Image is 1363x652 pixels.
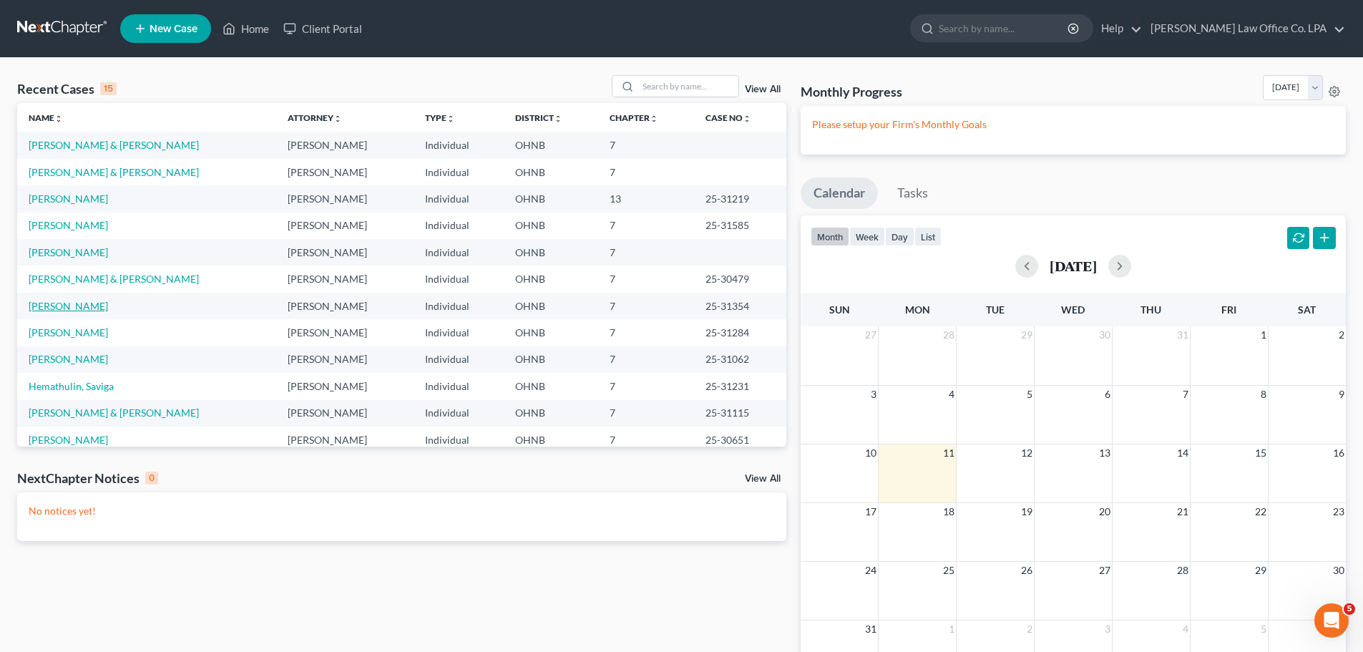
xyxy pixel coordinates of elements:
span: 4 [1181,621,1190,638]
span: 27 [864,326,878,344]
span: Tue [986,303,1005,316]
span: 24 [864,562,878,579]
td: 7 [598,373,694,399]
div: Recent Cases [17,80,117,97]
span: 21 [1176,503,1190,520]
td: [PERSON_NAME] [276,373,414,399]
a: Hemathulin, Saviga [29,380,114,392]
span: 30 [1332,562,1346,579]
td: 7 [598,213,694,239]
span: 2 [1337,326,1346,344]
a: Attorneyunfold_more [288,112,342,123]
span: Sun [829,303,850,316]
td: Individual [414,373,504,399]
a: [PERSON_NAME] & [PERSON_NAME] [29,273,199,285]
span: 20 [1098,503,1112,520]
td: [PERSON_NAME] [276,132,414,158]
a: [PERSON_NAME] [29,434,108,446]
td: [PERSON_NAME] [276,266,414,292]
td: OHNB [504,293,598,319]
span: 2 [1025,621,1034,638]
span: 25 [942,562,956,579]
td: OHNB [504,185,598,212]
i: unfold_more [743,115,751,123]
span: 15 [1254,444,1268,462]
td: 7 [598,159,694,185]
span: 30 [1098,326,1112,344]
td: 7 [598,239,694,266]
a: [PERSON_NAME] Law Office Co. LPA [1143,16,1345,42]
span: 13 [1098,444,1112,462]
a: Districtunfold_more [515,112,562,123]
td: OHNB [504,400,598,427]
span: New Case [150,24,197,34]
td: [PERSON_NAME] [276,213,414,239]
a: [PERSON_NAME] [29,326,108,339]
span: 27 [1098,562,1112,579]
td: OHNB [504,427,598,453]
span: 18 [942,503,956,520]
td: 25-30651 [694,427,786,453]
td: 13 [598,185,694,212]
span: Fri [1221,303,1236,316]
span: 31 [1176,326,1190,344]
a: Case Nounfold_more [705,112,751,123]
span: 3 [1103,621,1112,638]
td: Individual [414,400,504,427]
a: [PERSON_NAME] [29,300,108,312]
td: [PERSON_NAME] [276,185,414,212]
td: OHNB [504,319,598,346]
i: unfold_more [333,115,342,123]
td: OHNB [504,346,598,373]
a: [PERSON_NAME] & [PERSON_NAME] [29,407,199,419]
a: [PERSON_NAME] [29,353,108,365]
span: 14 [1176,444,1190,462]
span: 5 [1025,386,1034,403]
a: [PERSON_NAME] [29,219,108,231]
span: 23 [1332,503,1346,520]
iframe: Intercom live chat [1314,603,1349,638]
td: 25-31219 [694,185,786,212]
input: Search by name... [939,15,1070,42]
button: week [849,227,885,246]
div: 0 [145,472,158,485]
span: 16 [1332,444,1346,462]
span: 28 [942,326,956,344]
a: Typeunfold_more [425,112,455,123]
a: [PERSON_NAME] [29,246,108,258]
i: unfold_more [554,115,562,123]
td: Individual [414,185,504,212]
span: 5 [1259,621,1268,638]
td: 7 [598,346,694,373]
a: [PERSON_NAME] & [PERSON_NAME] [29,139,199,151]
td: Individual [414,266,504,292]
span: 3 [869,386,878,403]
span: 1 [947,621,956,638]
td: 7 [598,400,694,427]
span: 28 [1176,562,1190,579]
div: NextChapter Notices [17,469,158,487]
td: OHNB [504,213,598,239]
td: 25-31585 [694,213,786,239]
td: 7 [598,293,694,319]
td: 25-31115 [694,400,786,427]
td: [PERSON_NAME] [276,319,414,346]
td: 7 [598,319,694,346]
button: list [914,227,942,246]
span: 22 [1254,503,1268,520]
td: 25-31231 [694,373,786,399]
td: Individual [414,132,504,158]
a: View All [745,474,781,484]
span: 10 [864,444,878,462]
span: 7 [1181,386,1190,403]
td: [PERSON_NAME] [276,400,414,427]
td: OHNB [504,159,598,185]
span: 9 [1337,386,1346,403]
td: 25-30479 [694,266,786,292]
td: 7 [598,132,694,158]
span: 29 [1020,326,1034,344]
a: Help [1094,16,1142,42]
td: Individual [414,159,504,185]
a: Calendar [801,177,878,209]
td: OHNB [504,132,598,158]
